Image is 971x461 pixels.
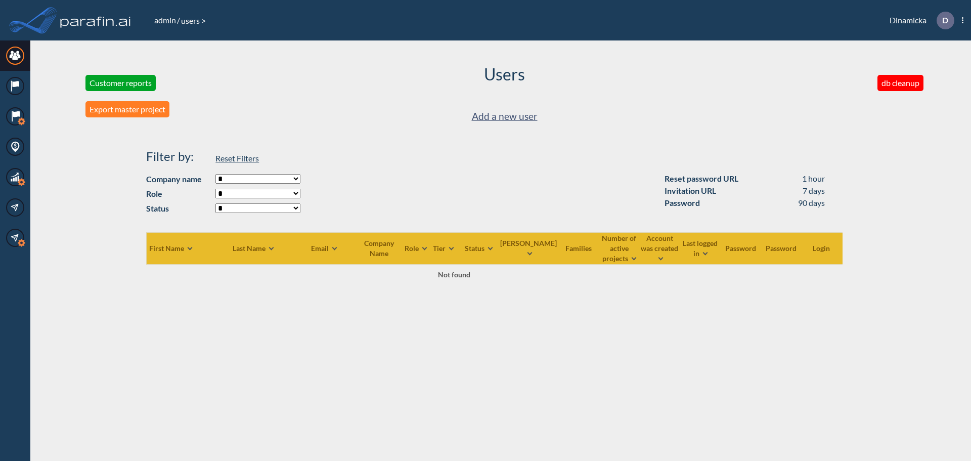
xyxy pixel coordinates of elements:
[146,149,211,164] h4: Filter by:
[942,16,948,25] p: D
[293,232,356,264] th: Email
[802,173,825,185] div: 1 hour
[146,264,762,284] td: Not found
[146,173,211,185] strong: Company name
[559,232,600,264] th: Families
[85,101,169,117] button: Export master project
[681,232,721,264] th: Last logged in
[762,232,802,264] th: Password
[146,232,232,264] th: First Name
[146,188,211,200] strong: Role
[721,232,762,264] th: Password
[215,153,259,163] span: Reset Filters
[404,232,429,264] th: Role
[472,108,538,125] a: Add a new user
[356,232,404,264] th: Company Name
[429,232,459,264] th: Tier
[58,10,133,30] img: logo
[600,232,640,264] th: Number of active projects
[803,185,825,197] div: 7 days
[802,232,843,264] th: Login
[153,15,177,25] a: admin
[232,232,293,264] th: Last Name
[640,232,681,264] th: Account was created
[665,185,716,197] div: Invitation URL
[180,16,207,25] span: users >
[146,202,211,215] strong: Status
[665,197,700,209] div: Password
[484,65,525,84] h2: Users
[798,197,825,209] div: 90 days
[459,232,500,264] th: Status
[877,75,923,91] button: db cleanup
[665,173,738,185] div: Reset password URL
[85,75,156,91] button: Customer reports
[500,232,559,264] th: [PERSON_NAME]
[153,14,180,26] li: /
[874,12,963,29] div: Dinamicka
